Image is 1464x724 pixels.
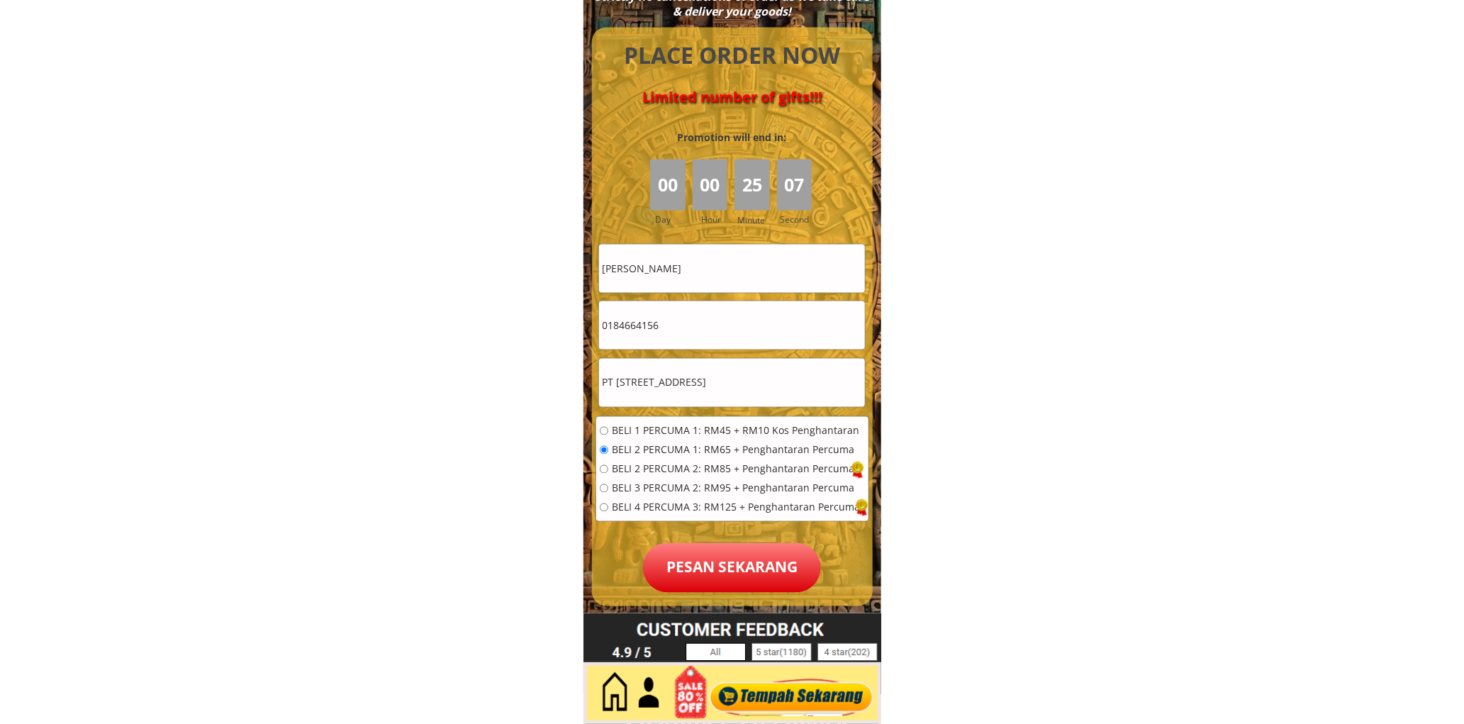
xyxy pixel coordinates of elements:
span: BELI 2 PERCUMA 2: RM85 + Penghantaran Percuma [612,464,860,474]
h3: Hour [701,213,731,226]
span: BELI 1 PERCUMA 1: RM45 + RM10 Kos Penghantaran [612,426,860,436]
input: Telefon [599,301,865,350]
h4: Limited number of gifts!!! [608,89,856,106]
h3: Minute [737,213,769,227]
h3: Second [781,213,815,226]
h3: Promotion will end in: [652,130,812,145]
input: Alamat [599,359,865,407]
h3: Day [655,213,691,226]
p: Pesan sekarang [643,543,821,593]
span: BELI 2 PERCUMA 1: RM65 + Penghantaran Percuma [612,445,860,455]
h4: PLACE ORDER NOW [608,40,856,72]
span: BELI 4 PERCUMA 3: RM125 + Penghantaran Percuma [612,503,860,513]
span: BELI 3 PERCUMA 2: RM95 + Penghantaran Percuma [612,484,860,494]
input: Nama [599,245,865,293]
